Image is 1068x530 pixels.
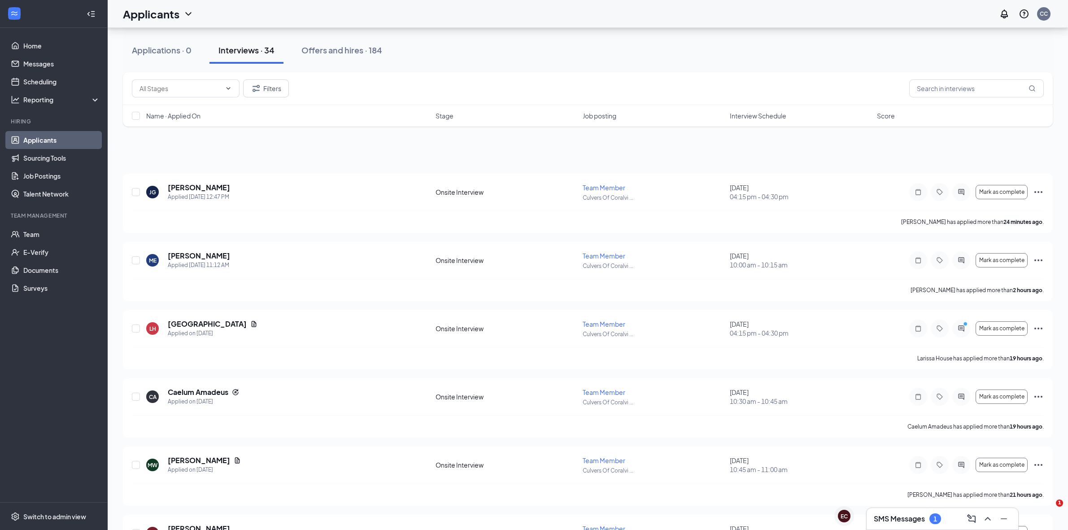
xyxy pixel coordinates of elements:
p: [PERSON_NAME] has applied more than . [907,491,1044,499]
p: Caelum Amadeus has applied more than . [907,423,1044,430]
span: Team Member [583,388,625,396]
svg: Ellipses [1033,391,1044,402]
div: CA [149,393,157,401]
svg: Document [250,320,257,328]
span: Mark as complete [979,394,1024,400]
div: [DATE] [730,183,872,201]
h3: SMS Messages [874,514,925,524]
iframe: Intercom live chat [1037,499,1059,521]
span: 10:45 am - 11:00 am [730,465,872,474]
div: Offers and hires · 184 [301,44,382,56]
div: Onsite Interview [436,256,577,265]
svg: Ellipses [1033,323,1044,334]
a: Documents [23,261,100,279]
b: 19 hours ago [1010,355,1042,362]
div: Interviews · 34 [218,44,275,56]
span: Job posting [583,111,616,120]
svg: Filter [251,83,262,94]
svg: Tag [934,461,945,469]
svg: Minimize [998,513,1009,524]
svg: ActiveChat [956,325,967,332]
div: CC [1040,10,1048,18]
b: 21 hours ago [1010,491,1042,498]
div: Applications · 0 [132,44,192,56]
svg: ActiveChat [956,461,967,469]
a: Applicants [23,131,100,149]
svg: Note [913,188,924,196]
p: Culvers Of Coralvi ... [583,330,724,338]
p: [PERSON_NAME] has applied more than . [901,218,1044,226]
svg: Note [913,257,924,264]
span: 04:15 pm - 04:30 pm [730,192,872,201]
p: Culvers Of Coralvi ... [583,399,724,406]
span: 10:30 am - 10:45 am [730,397,872,406]
svg: Notifications [999,9,1010,19]
div: LH [149,325,156,333]
div: Applied on [DATE] [168,465,241,474]
a: Job Postings [23,167,100,185]
svg: Reapply [232,389,239,396]
button: Mark as complete [976,458,1028,472]
div: Onsite Interview [436,324,577,333]
h5: [PERSON_NAME] [168,251,230,261]
div: Applied on [DATE] [168,397,239,406]
h5: [GEOGRAPHIC_DATA] [168,319,247,329]
h1: Applicants [123,6,179,22]
svg: QuestionInfo [1019,9,1029,19]
b: 19 hours ago [1010,423,1042,430]
svg: ActiveChat [956,393,967,400]
button: ComposeMessage [964,512,979,526]
div: Applied on [DATE] [168,329,257,338]
svg: Collapse [87,9,96,18]
p: Culvers Of Coralvi ... [583,194,724,201]
button: ChevronUp [981,512,995,526]
div: [DATE] [730,251,872,269]
svg: ActiveChat [956,188,967,196]
svg: Ellipses [1033,187,1044,197]
button: Filter Filters [243,79,289,97]
div: EC [841,512,848,520]
svg: Document [234,457,241,464]
span: Score [877,111,895,120]
input: Search in interviews [909,79,1044,97]
svg: Settings [11,512,20,521]
div: Team Management [11,212,98,219]
svg: PrimaryDot [961,321,972,329]
div: Onsite Interview [436,188,577,197]
h5: Caelum Amadeus [168,387,228,397]
span: Mark as complete [979,325,1024,332]
div: Applied [DATE] 12:47 PM [168,193,230,201]
svg: MagnifyingGlass [1029,85,1036,92]
div: JG [149,188,156,196]
button: Mark as complete [976,253,1028,267]
h5: [PERSON_NAME] [168,456,230,465]
div: 1 [933,515,937,523]
input: All Stages [139,83,221,93]
span: Mark as complete [979,257,1024,263]
div: ME [149,257,157,264]
p: [PERSON_NAME] has applied more than . [911,286,1044,294]
svg: Analysis [11,95,20,104]
div: [DATE] [730,456,872,474]
button: Mark as complete [976,321,1028,336]
b: 24 minutes ago [1003,219,1042,225]
div: Switch to admin view [23,512,86,521]
div: [DATE] [730,320,872,337]
a: Home [23,37,100,55]
div: Hiring [11,118,98,125]
svg: Tag [934,393,945,400]
span: Team Member [583,456,625,464]
svg: Ellipses [1033,460,1044,470]
svg: ComposeMessage [966,513,977,524]
div: [DATE] [730,388,872,406]
span: 10:00 am - 10:15 am [730,260,872,269]
button: Minimize [997,512,1011,526]
svg: ChevronUp [982,513,993,524]
svg: ActiveChat [956,257,967,264]
span: Name · Applied On [146,111,201,120]
p: Larissa House has applied more than . [917,355,1044,362]
a: Messages [23,55,100,73]
div: MW [148,461,157,469]
span: Team Member [583,320,625,328]
a: Talent Network [23,185,100,203]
